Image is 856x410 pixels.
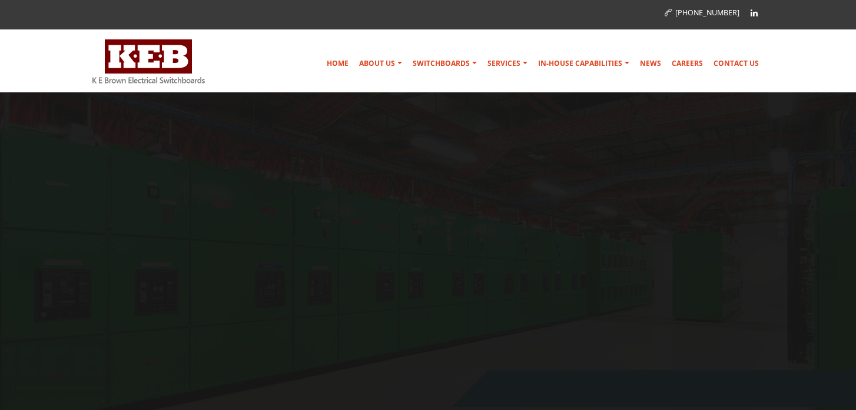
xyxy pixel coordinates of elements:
a: Linkedin [745,4,763,22]
a: Home [322,52,353,75]
a: About Us [354,52,407,75]
a: Services [483,52,532,75]
a: Contact Us [709,52,764,75]
a: Careers [667,52,708,75]
a: In-house Capabilities [533,52,634,75]
a: News [635,52,666,75]
img: K E Brown Electrical Switchboards [92,39,205,84]
a: Switchboards [408,52,482,75]
a: [PHONE_NUMBER] [665,8,739,18]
